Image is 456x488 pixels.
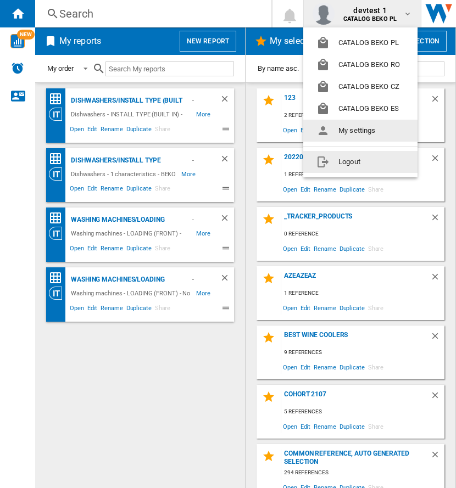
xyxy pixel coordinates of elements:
[303,76,418,98] button: CATALOG BEKO CZ
[303,120,418,142] button: My settings
[303,54,418,76] button: CATALOG BEKO RO
[303,98,418,120] button: CATALOG BEKO ES
[303,151,418,173] button: Logout
[303,32,418,54] button: CATALOG BEKO PL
